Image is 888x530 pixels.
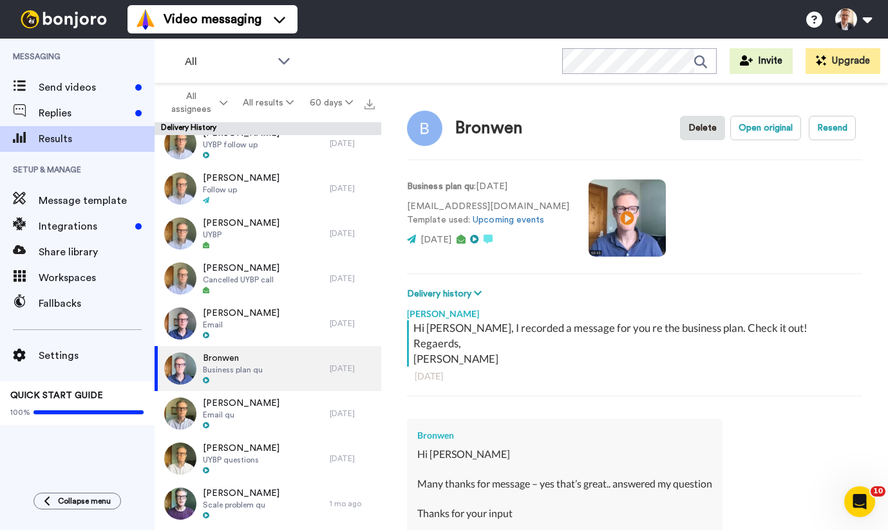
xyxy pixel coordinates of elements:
[203,230,279,240] span: UYBP
[203,307,279,320] span: [PERSON_NAME]
[39,270,155,286] span: Workspaces
[420,235,451,244] span: [DATE]
[203,172,279,185] span: [PERSON_NAME]
[164,488,196,520] img: 61c924d7-09f2-4ad4-82b4-442267cedb8e-thumb.jpg
[203,217,279,230] span: [PERSON_NAME]
[164,307,196,340] img: 20c63006-21e2-4217-8cd2-598e10ab8a3f-thumb.jpg
[155,211,381,256] a: [PERSON_NAME]UYBP[DATE]
[330,498,375,509] div: 1 mo ago
[15,10,112,28] img: bj-logo-header-white.svg
[407,182,474,191] strong: Business plan qu
[302,91,361,114] button: 60 days
[235,91,301,114] button: All results
[364,99,375,109] img: export.svg
[407,180,569,194] p: : [DATE]
[203,320,279,330] span: Email
[155,301,381,346] a: [PERSON_NAME]Email[DATE]
[203,410,279,420] span: Email qu
[415,370,855,383] div: [DATE]
[39,131,155,147] span: Results
[155,391,381,436] a: [PERSON_NAME]Email qu[DATE]
[39,296,155,311] span: Fallbacks
[39,219,130,234] span: Integrations
[407,200,569,227] p: [EMAIL_ADDRESS][DOMAIN_NAME] Template used:
[157,85,235,121] button: All assignees
[413,320,859,367] div: Hi [PERSON_NAME], I recorded a message for you re the business plan. Check it out! Regaerds, [PER...
[330,363,375,374] div: [DATE]
[155,256,381,301] a: [PERSON_NAME]Cancelled UYBP call[DATE]
[407,287,486,301] button: Delivery history
[164,398,196,430] img: 6219862e-4e90-4a14-aedf-d3925a679173-thumb.jpg
[39,193,155,208] span: Message template
[10,391,103,400] span: QUICK START GUIDE
[39,244,155,260] span: Share library
[730,116,801,140] button: Open original
[155,436,381,481] a: [PERSON_NAME]UYBP questions[DATE]
[155,346,381,391] a: BronwenBusiness plan qu[DATE]
[155,121,381,166] a: [PERSON_NAME]UYBP follow up[DATE]
[164,127,196,160] img: 24aa6180-da43-4975-97eb-6a72442a14e5-thumb.jpg
[165,90,217,116] span: All assignees
[155,122,381,135] div: Delivery History
[455,119,522,138] div: Bronwen
[473,215,544,224] a: Upcoming events
[407,111,442,146] img: Image of Bronwen
[203,185,279,195] span: Follow up
[39,105,130,121] span: Replies
[203,365,263,375] span: Business plan qu
[33,493,121,509] button: Collapse menu
[155,481,381,526] a: [PERSON_NAME]Scale problem qu1 mo ago
[330,408,375,419] div: [DATE]
[806,48,880,74] button: Upgrade
[164,352,196,385] img: 4d036e7b-7612-4704-ab83-287bf095bdc8-thumb.jpg
[203,275,279,285] span: Cancelled UYBP call
[871,486,885,497] span: 10
[155,166,381,211] a: [PERSON_NAME]Follow up[DATE]
[164,262,196,295] img: c8011a79-1fa3-4108-a329-f523d882231b-thumb.jpg
[164,172,196,205] img: d4c24b5f-6502-4cea-a28b-2c6893bda223-thumb.jpg
[809,116,856,140] button: Resend
[844,486,875,517] iframe: Intercom live chat
[203,397,279,410] span: [PERSON_NAME]
[417,429,712,442] div: Bronwen
[164,443,196,475] img: dc75c52d-33e9-4c56-8d9d-c1356329a9d2-thumb.jpg
[203,140,279,150] span: UYBP follow up
[203,487,279,500] span: [PERSON_NAME]
[203,352,263,365] span: Bronwen
[407,301,862,320] div: [PERSON_NAME]
[135,9,156,30] img: vm-color.svg
[203,262,279,275] span: [PERSON_NAME]
[164,217,196,250] img: c5acd3a1-88ba-4435-91b4-ba4d438e97f8-thumb.jpg
[203,500,279,510] span: Scale problem qu
[330,228,375,239] div: [DATE]
[185,54,271,69] span: All
[39,348,155,363] span: Settings
[58,496,111,506] span: Collapse menu
[203,455,279,465] span: UYBP questions
[330,183,375,194] div: [DATE]
[361,93,379,113] button: Export all results that match these filters now.
[730,48,793,74] button: Invite
[330,138,375,149] div: [DATE]
[164,10,261,28] span: Video messaging
[330,273,375,284] div: [DATE]
[203,442,279,455] span: [PERSON_NAME]
[680,116,725,140] button: Delete
[330,453,375,464] div: [DATE]
[330,318,375,329] div: [DATE]
[39,80,130,95] span: Send videos
[10,407,30,417] span: 100%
